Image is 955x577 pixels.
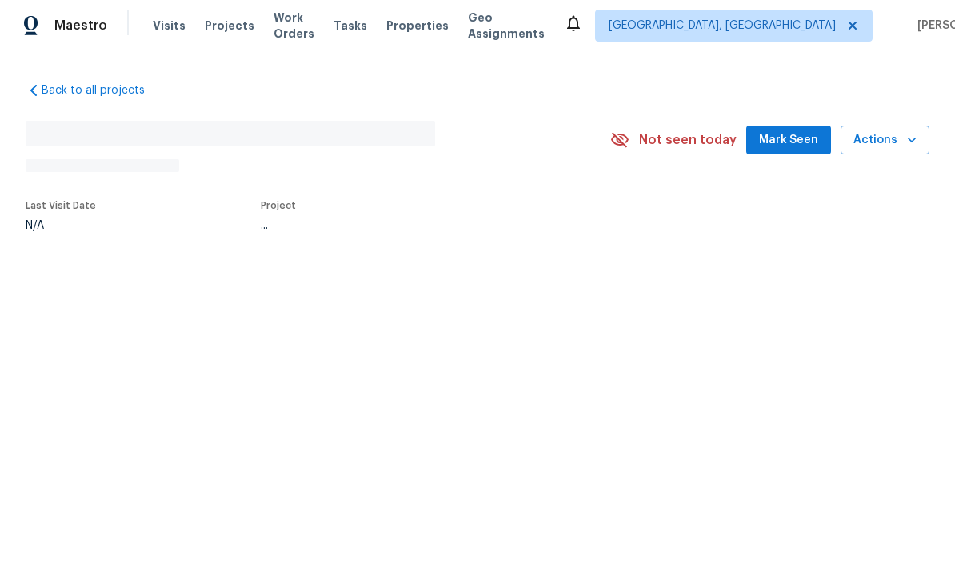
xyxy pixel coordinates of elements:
button: Actions [841,126,929,155]
span: Not seen today [639,132,737,148]
a: Back to all projects [26,82,179,98]
span: Actions [853,130,917,150]
div: N/A [26,220,96,231]
span: Project [261,201,296,210]
span: Projects [205,18,254,34]
span: Work Orders [274,10,314,42]
div: ... [261,220,568,231]
span: Maestro [54,18,107,34]
span: Last Visit Date [26,201,96,210]
span: Tasks [334,20,367,31]
span: Mark Seen [759,130,818,150]
button: Mark Seen [746,126,831,155]
span: Visits [153,18,186,34]
span: [GEOGRAPHIC_DATA], [GEOGRAPHIC_DATA] [609,18,836,34]
span: Properties [386,18,449,34]
span: Geo Assignments [468,10,545,42]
